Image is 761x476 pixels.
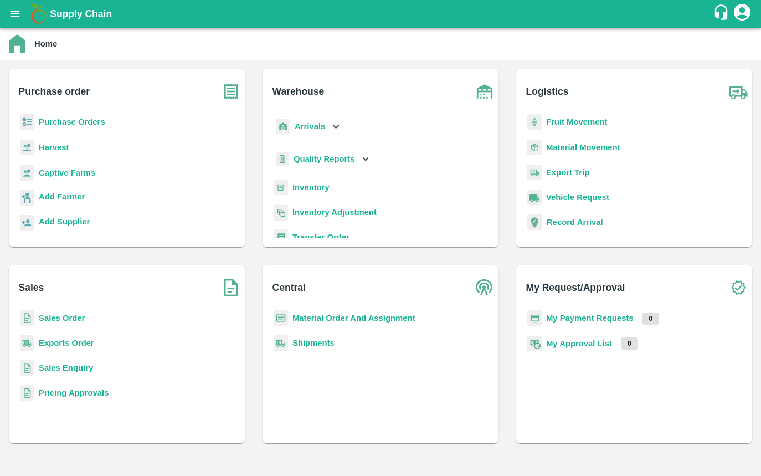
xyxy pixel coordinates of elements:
[19,280,44,295] b: Sales
[272,280,306,295] b: Central
[526,84,569,99] b: Logistics
[20,190,34,206] img: farmer
[19,84,90,99] b: Purchase order
[39,117,105,126] a: Purchase Orders
[292,233,349,242] a: Transfer Order
[527,214,542,230] img: recordArrival
[274,114,342,139] div: Arrivals
[217,78,245,105] img: purchase
[527,335,542,352] img: approval
[20,385,34,401] img: sales
[39,364,93,372] a: Sales Enquiry
[527,114,542,130] img: fruit
[274,180,288,196] img: whInventory
[274,335,288,351] img: shipments
[272,84,325,99] b: Warehouse
[274,204,288,221] img: inventory
[471,78,498,105] img: warehouse
[292,183,330,192] a: Inventory
[20,139,34,156] img: harvest
[39,191,85,206] a: Add Farmer
[276,119,290,135] img: whArrival
[527,165,542,181] img: delivery
[50,8,112,19] b: Supply Chain
[2,1,28,27] button: open drawer
[547,218,603,227] a: Record Arrival
[34,39,57,48] b: Home
[39,168,95,177] a: Captive Farms
[732,2,752,25] div: account of current user
[50,6,713,22] a: Supply Chain
[527,139,542,156] img: material
[39,192,85,201] b: Add Farmer
[20,335,34,351] img: shipments
[274,229,288,245] img: whTransfer
[292,314,415,323] a: Material Order And Assignment
[28,3,50,25] img: logo
[39,217,90,226] b: Add Supplier
[39,314,85,323] a: Sales Order
[39,388,109,397] a: Pricing Approvals
[274,148,372,171] div: Quality Reports
[274,310,288,326] img: centralMaterial
[20,310,34,326] img: sales
[217,274,245,301] img: soSales
[527,310,542,326] img: payment
[546,168,589,177] a: Export Trip
[294,155,355,163] b: Quality Reports
[713,4,732,24] div: customer-support
[546,314,634,323] a: My Payment Requests
[546,143,620,152] a: Material Movement
[471,274,498,301] img: central
[724,274,752,301] img: check
[292,339,335,347] a: Shipments
[642,313,660,325] p: 0
[526,280,625,295] b: My Request/Approval
[621,337,638,350] p: 0
[9,34,25,53] img: home
[20,360,34,376] img: sales
[20,215,34,231] img: supplier
[724,78,752,105] img: truck
[276,152,289,166] img: qualityReport
[39,143,69,152] a: Harvest
[546,339,612,348] a: My Approval List
[39,216,90,231] a: Add Supplier
[295,122,325,131] b: Arrivals
[20,114,34,130] img: reciept
[546,117,608,126] a: Fruit Movement
[20,165,34,181] img: harvest
[546,193,609,202] a: Vehicle Request
[527,190,542,206] img: vehicle
[39,339,94,347] a: Exports Order
[292,208,377,217] a: Inventory Adjustment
